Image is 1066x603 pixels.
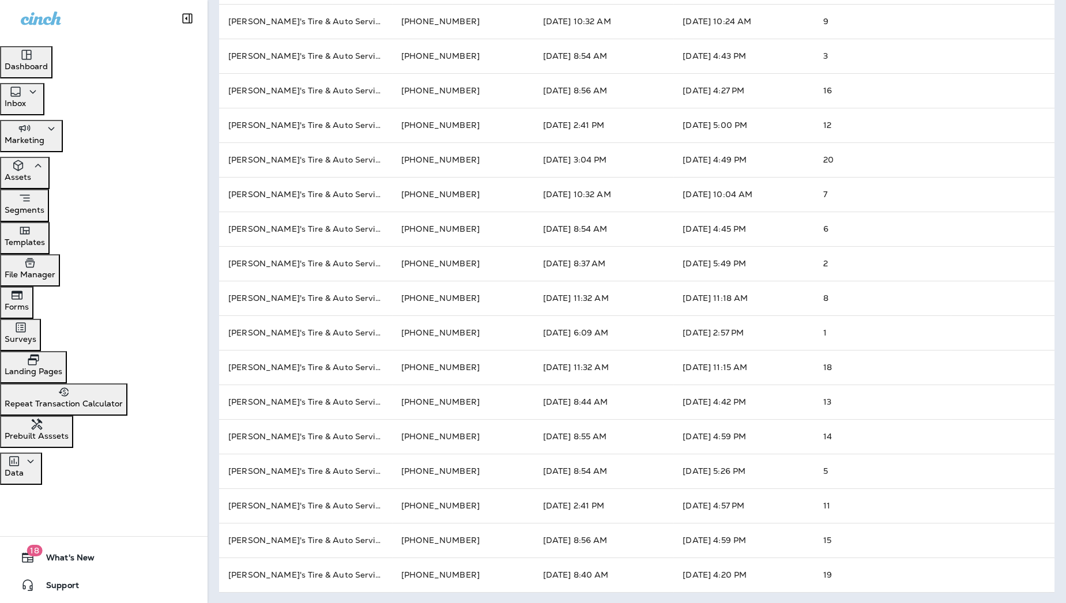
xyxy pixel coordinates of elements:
[5,62,48,71] p: Dashboard
[5,172,31,182] p: Assets
[5,302,29,311] p: Forms
[12,546,196,569] button: 18What's New
[5,334,36,344] p: Surveys
[5,468,24,477] p: Data
[5,205,44,214] p: Segments
[5,270,55,279] p: File Manager
[27,545,42,556] span: 18
[171,7,204,30] button: Collapse Sidebar
[5,238,45,247] p: Templates
[5,135,44,145] p: Marketing
[5,431,69,440] p: Prebuilt Asssets
[5,367,62,376] p: Landing Pages
[5,99,26,108] p: Inbox
[35,553,95,567] span: What's New
[35,581,79,594] span: Support
[5,399,123,408] p: Repeat Transaction Calculator
[12,574,196,597] button: Support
